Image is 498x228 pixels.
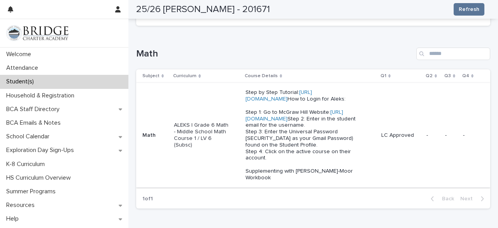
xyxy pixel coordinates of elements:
p: Q2 [426,72,433,80]
p: Course Details [245,72,278,80]
p: LC Approved [381,132,420,139]
span: Refresh [459,5,479,13]
p: Q3 [444,72,451,80]
p: Q4 [462,72,469,80]
span: Back [437,196,454,201]
p: Resources [3,201,41,209]
p: BCA Staff Directory [3,106,66,113]
p: Subject [142,72,160,80]
p: Help [3,215,25,223]
p: Exploration Day Sign-Ups [3,147,80,154]
p: Curriculum [173,72,196,80]
h2: 25/26 [PERSON_NAME] - 201671 [136,4,270,15]
p: 1 of 1 [136,189,159,209]
img: V1C1m3IdTEidaUdm9Hs0 [6,25,68,41]
button: Back [424,195,457,202]
button: Refresh [454,3,484,16]
p: Step by Step Tutorial: How to Login for Aleks: Step 1: Go to McGraw Hill Website: Step 2: Enter i... [245,89,357,181]
p: - [463,132,478,139]
p: HS Curriculum Overview [3,174,77,182]
button: Next [457,195,490,202]
h1: Math [136,48,413,60]
input: Search [416,48,490,60]
p: - [445,132,457,139]
p: Welcome [3,51,37,58]
p: Q1 [381,72,386,80]
p: Math [142,132,168,139]
p: Summer Programs [3,188,62,195]
span: Next [460,196,477,201]
p: Student(s) [3,78,40,85]
p: - [426,132,439,139]
p: ALEKS | Grade 6 Math - Middle School Math Course 1 / LV 6 (Subsc) [174,122,230,148]
p: Attendance [3,64,44,72]
tr: MathALEKS | Grade 6 Math - Middle School Math Course 1 / LV 6 (Subsc)Step by Step Tutorial:[URL][... [136,83,490,187]
p: K-8 Curriculum [3,161,51,168]
p: BCA Emails & Notes [3,119,67,127]
p: Household & Registration [3,92,81,99]
p: School Calendar [3,133,56,140]
a: [URL][DOMAIN_NAME] [245,110,343,122]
